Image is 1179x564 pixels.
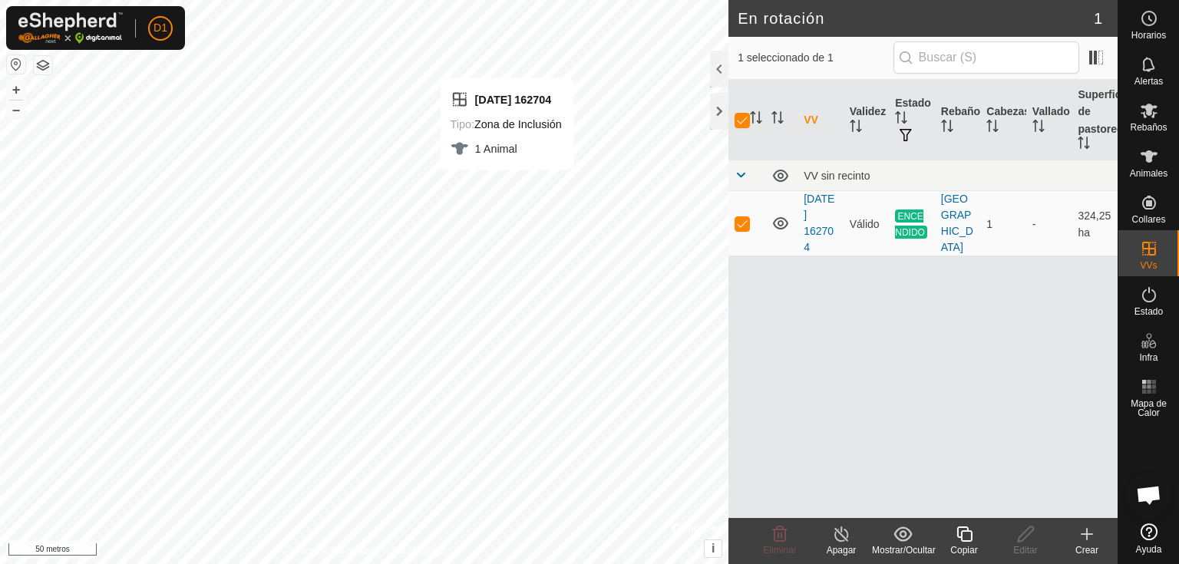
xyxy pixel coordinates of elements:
[895,210,925,237] font: ENCENDIDO
[392,546,444,556] font: Contáctenos
[763,545,796,556] font: Eliminar
[986,217,992,229] font: 1
[1139,352,1158,363] font: Infra
[1032,105,1070,117] font: Vallado
[1032,217,1036,229] font: -
[392,544,444,558] a: Contáctenos
[1094,10,1102,27] font: 1
[1013,545,1037,556] font: Editar
[750,114,762,126] p-sorticon: Activar para ordenar
[1075,545,1098,556] font: Crear
[895,97,931,109] font: Estado
[1078,88,1130,134] font: Superficie de pastoreo
[941,193,973,253] font: [GEOGRAPHIC_DATA]
[285,546,373,556] font: Política de Privacidad
[850,217,880,229] font: Válido
[893,41,1079,74] input: Buscar (S)
[451,140,562,158] div: 1 Animal
[712,542,715,555] font: i
[1130,122,1167,133] font: Rebaños
[1078,139,1090,151] p-sorticon: Activar para ordenar
[895,114,907,126] p-sorticon: Activar para ordenar
[941,122,953,134] p-sorticon: Activar para ordenar
[451,115,562,134] div: Zona de Inclusión
[827,545,857,556] font: Apagar
[1131,398,1167,418] font: Mapa de Calor
[1134,76,1163,87] font: Alertas
[986,122,999,134] p-sorticon: Activar para ordenar
[1130,168,1167,179] font: Animales
[18,12,123,44] img: Logotipo de Gallagher
[7,55,25,74] button: Restablecer Mapa
[804,170,870,182] font: VV sin recinto
[1078,209,1111,238] font: 324,25 ha
[1032,122,1045,134] p-sorticon: Activar para ordenar
[1131,214,1165,225] font: Collares
[738,10,824,27] font: En rotación
[451,118,474,130] label: Tipo:
[1126,472,1172,518] div: Chat abierto
[1118,517,1179,560] a: Ayuda
[705,540,722,557] button: i
[34,56,52,74] button: Capas del Mapa
[941,105,980,117] font: Rebaño
[12,81,21,97] font: +
[850,122,862,134] p-sorticon: Activar para ordenar
[1134,306,1163,317] font: Estado
[1131,30,1166,41] font: Horarios
[7,101,25,119] button: –
[771,114,784,126] p-sorticon: Activar para ordenar
[12,101,20,117] font: –
[804,193,834,253] a: [DATE] 162704
[285,544,373,558] a: Política de Privacidad
[154,21,167,34] font: D1
[850,105,886,117] font: Validez
[872,545,936,556] font: Mostrar/Ocultar
[738,51,834,64] font: 1 seleccionado de 1
[950,545,977,556] font: Copiar
[804,114,818,126] font: VV
[1140,260,1157,271] font: VVs
[7,81,25,99] button: +
[1136,544,1162,555] font: Ayuda
[451,91,562,109] div: [DATE] 162704
[986,105,1030,117] font: Cabezas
